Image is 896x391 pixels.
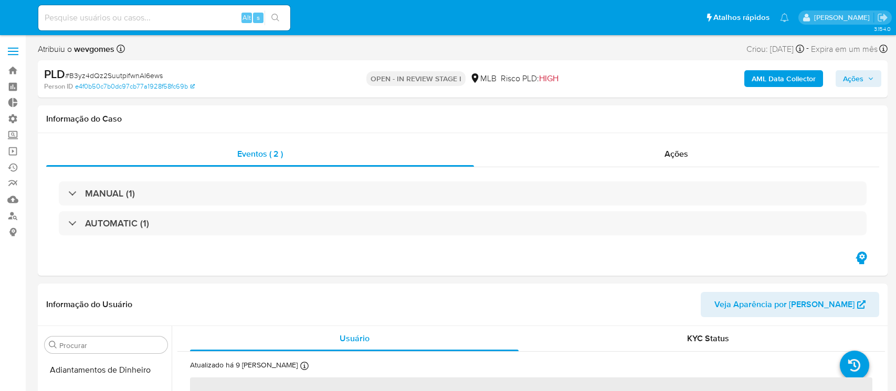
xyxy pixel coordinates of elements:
[780,13,789,22] a: Notificações
[190,360,298,370] p: Atualizado há 9 [PERSON_NAME]
[665,148,688,160] span: Ações
[811,44,878,55] span: Expira em um mês
[687,332,729,344] span: KYC Status
[714,292,855,317] span: Veja Aparência por [PERSON_NAME]
[65,70,163,81] span: # B3yz4dQz2SuutpifwnAI6ews
[72,43,114,55] b: wevgomes
[501,73,558,84] span: Risco PLD:
[366,71,466,86] p: OPEN - IN REVIEW STAGE I
[49,341,57,349] button: Procurar
[806,42,809,56] span: -
[744,70,823,87] button: AML Data Collector
[44,66,65,82] b: PLD
[265,10,286,25] button: search-icon
[85,218,149,229] h3: AUTOMATIC (1)
[44,82,73,91] b: Person ID
[752,70,816,87] b: AML Data Collector
[38,44,114,55] span: Atribuiu o
[539,72,558,84] span: HIGH
[85,188,135,199] h3: MANUAL (1)
[713,12,769,23] span: Atalhos rápidos
[340,332,370,344] span: Usuário
[843,70,863,87] span: Ações
[46,114,879,124] h1: Informação do Caso
[814,13,873,23] p: adriano.brito@mercadolivre.com
[243,13,251,23] span: Alt
[59,211,867,235] div: AUTOMATIC (1)
[46,299,132,310] h1: Informação do Usuário
[237,148,283,160] span: Eventos ( 2 )
[257,13,260,23] span: s
[746,42,804,56] div: Criou: [DATE]
[59,181,867,205] div: MANUAL (1)
[59,341,163,350] input: Procurar
[836,70,881,87] button: Ações
[75,82,195,91] a: e4f0b50c7b0dc97cb77a1928f58fc69b
[40,357,172,383] button: Adiantamentos de Dinheiro
[470,73,497,84] div: MLB
[877,12,888,23] a: Sair
[38,11,290,25] input: Pesquise usuários ou casos...
[701,292,879,317] button: Veja Aparência por [PERSON_NAME]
